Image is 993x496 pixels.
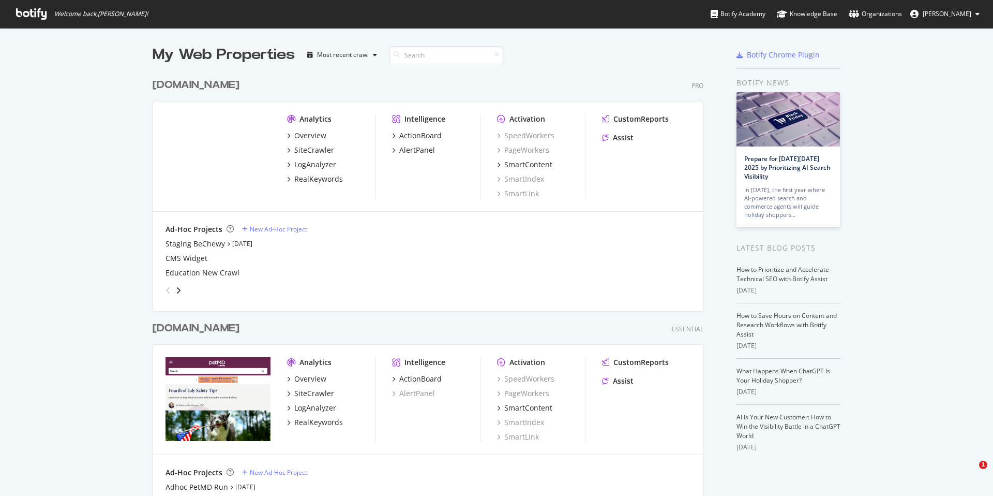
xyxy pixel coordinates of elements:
[849,9,902,19] div: Organizations
[613,357,669,368] div: CustomReports
[613,133,634,143] div: Assist
[54,10,148,18] span: Welcome back, [PERSON_NAME] !
[299,114,332,124] div: Analytics
[509,114,545,124] div: Activation
[392,130,442,141] a: ActionBoard
[497,432,539,442] a: SmartLink
[294,374,326,384] div: Overview
[165,357,270,441] img: www.petmd.com
[777,9,837,19] div: Knowledge Base
[235,483,255,491] a: [DATE]
[299,357,332,368] div: Analytics
[902,6,988,22] button: [PERSON_NAME]
[602,357,669,368] a: CustomReports
[153,78,244,93] a: [DOMAIN_NAME]
[165,114,270,198] img: www.chewy.com
[153,321,244,336] a: [DOMAIN_NAME]
[294,174,343,184] div: RealKeywords
[165,482,228,492] a: Adhoc PetMD Run
[736,367,830,385] a: What Happens When ChatGPT Is Your Holiday Shopper?
[736,311,837,339] a: How to Save Hours on Content and Research Workflows with Botify Assist
[497,417,544,428] a: SmartIndex
[294,130,326,141] div: Overview
[509,357,545,368] div: Activation
[497,145,549,155] a: PageWorkers
[399,145,435,155] div: AlertPanel
[404,357,445,368] div: Intelligence
[958,461,983,486] iframe: Intercom live chat
[165,239,225,249] a: Staging BeChewy
[602,376,634,386] a: Assist
[165,468,222,478] div: Ad-Hoc Projects
[294,145,334,155] div: SiteCrawler
[497,388,549,399] a: PageWorkers
[399,374,442,384] div: ActionBoard
[317,52,369,58] div: Most recent crawl
[165,268,239,278] a: Education New Crawl
[736,387,840,397] div: [DATE]
[294,159,336,170] div: LogAnalyzer
[165,224,222,235] div: Ad-Hoc Projects
[250,468,307,477] div: New Ad-Hoc Project
[736,341,840,351] div: [DATE]
[287,374,326,384] a: Overview
[744,154,831,181] a: Prepare for [DATE][DATE] 2025 by Prioritizing AI Search Visibility
[613,114,669,124] div: CustomReports
[287,388,334,399] a: SiteCrawler
[736,286,840,295] div: [DATE]
[979,461,987,469] span: 1
[736,443,840,452] div: [DATE]
[736,77,840,89] div: Botify news
[287,403,336,413] a: LogAnalyzer
[736,92,840,147] img: Prepare for Black Friday 2025 by Prioritizing AI Search Visibility
[294,388,334,399] div: SiteCrawler
[153,78,239,93] div: [DOMAIN_NAME]
[711,9,765,19] div: Botify Academy
[497,403,552,413] a: SmartContent
[497,374,554,384] a: SpeedWorkers
[242,225,307,234] a: New Ad-Hoc Project
[923,9,971,18] span: Steve Valenza
[303,47,381,63] button: Most recent crawl
[287,159,336,170] a: LogAnalyzer
[161,282,175,299] div: angle-left
[744,186,832,219] div: In [DATE], the first year where AI-powered search and commerce agents will guide holiday shoppers…
[242,468,307,477] a: New Ad-Hoc Project
[399,130,442,141] div: ActionBoard
[736,265,829,283] a: How to Prioritize and Accelerate Technical SEO with Botify Assist
[602,114,669,124] a: CustomReports
[153,321,239,336] div: [DOMAIN_NAME]
[287,130,326,141] a: Overview
[504,159,552,170] div: SmartContent
[389,46,503,64] input: Search
[497,130,554,141] div: SpeedWorkers
[736,50,820,60] a: Botify Chrome Plugin
[287,174,343,184] a: RealKeywords
[392,388,435,399] div: AlertPanel
[504,403,552,413] div: SmartContent
[747,50,820,60] div: Botify Chrome Plugin
[672,325,703,333] div: Essential
[497,159,552,170] a: SmartContent
[175,285,182,296] div: angle-right
[392,145,435,155] a: AlertPanel
[497,174,544,184] a: SmartIndex
[165,253,207,264] div: CMS Widget
[602,133,634,143] a: Assist
[250,225,307,234] div: New Ad-Hoc Project
[613,376,634,386] div: Assist
[497,188,539,199] a: SmartLink
[294,417,343,428] div: RealKeywords
[392,374,442,384] a: ActionBoard
[294,403,336,413] div: LogAnalyzer
[736,413,840,440] a: AI Is Your New Customer: How to Win the Visibility Battle in a ChatGPT World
